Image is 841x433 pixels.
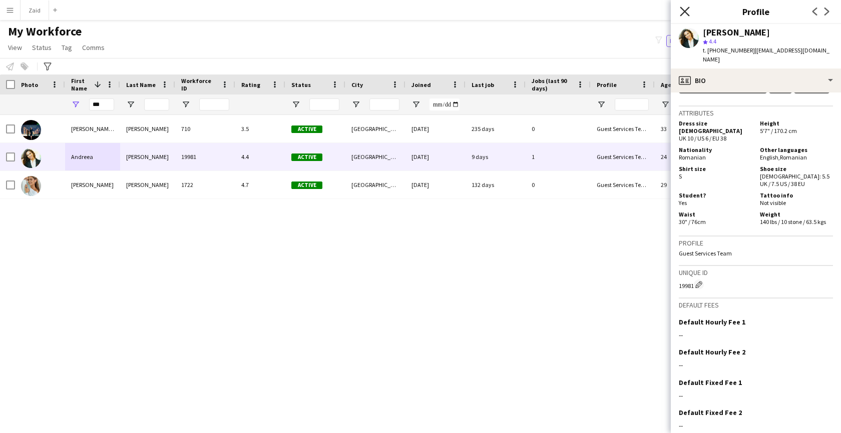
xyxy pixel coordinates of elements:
[679,360,833,369] div: --
[8,43,22,52] span: View
[71,77,90,92] span: First Name
[679,421,833,430] div: --
[615,98,649,110] input: Profile Filter Input
[351,81,363,88] span: City
[526,115,591,142] div: 0
[679,218,706,225] span: 30" / 76cm
[405,171,466,198] div: [DATE]
[82,43,105,52] span: Comms
[65,171,120,198] div: [PERSON_NAME]
[291,153,322,161] span: Active
[679,210,752,218] h5: Waist
[679,238,833,247] h3: Profile
[760,146,833,153] h5: Other languages
[661,100,670,109] button: Open Filter Menu
[679,249,833,257] p: Guest Services Team
[411,81,431,88] span: Joined
[21,81,38,88] span: Photo
[62,43,72,52] span: Tag
[526,171,591,198] div: 0
[780,153,807,161] span: Romanian
[532,77,573,92] span: Jobs (last 90 days)
[42,60,54,72] app-action-btn: Advanced filters
[120,143,175,170] div: [PERSON_NAME]
[181,77,217,92] span: Workforce ID
[591,171,655,198] div: Guest Services Team
[241,81,260,88] span: Rating
[526,143,591,170] div: 1
[235,115,285,142] div: 3.5
[760,165,833,172] h5: Shoe size
[666,35,719,47] button: Everyone10,859
[679,268,833,277] h3: Unique ID
[679,199,687,206] span: Yes
[679,153,706,161] span: Romanian
[679,119,752,134] h5: Dress size [DEMOGRAPHIC_DATA]
[28,41,56,54] a: Status
[760,210,833,218] h5: Weight
[89,98,114,110] input: First Name Filter Input
[175,115,235,142] div: 710
[291,125,322,133] span: Active
[671,5,841,18] h3: Profile
[65,143,120,170] div: Andreea
[235,143,285,170] div: 4.4
[430,98,460,110] input: Joined Filter Input
[466,143,526,170] div: 9 days
[679,408,742,417] h3: Default Fixed Fee 2
[466,171,526,198] div: 132 days
[21,120,41,140] img: Maria Fernanda Ibarguen
[126,81,156,88] span: Last Name
[655,143,697,170] div: 24
[21,148,41,168] img: Andreea Verman
[291,100,300,109] button: Open Filter Menu
[32,43,52,52] span: Status
[21,176,41,196] img: Andrea Carolina Quintero Gil
[703,46,829,63] span: | [EMAIL_ADDRESS][DOMAIN_NAME]
[466,115,526,142] div: 235 days
[175,143,235,170] div: 19981
[351,100,360,109] button: Open Filter Menu
[126,100,135,109] button: Open Filter Menu
[655,115,697,142] div: 33
[345,143,405,170] div: [GEOGRAPHIC_DATA]
[679,279,833,289] div: 19981
[405,143,466,170] div: [DATE]
[591,143,655,170] div: Guest Services Team
[175,171,235,198] div: 1722
[405,115,466,142] div: [DATE]
[597,81,617,88] span: Profile
[760,127,797,134] span: 5'7" / 170.2 cm
[760,172,829,187] span: [DEMOGRAPHIC_DATA]: 5.5 UK / 7.5 US / 38 EU
[679,317,745,326] h3: Default Hourly Fee 1
[345,115,405,142] div: [GEOGRAPHIC_DATA]
[411,100,420,109] button: Open Filter Menu
[703,46,755,54] span: t. [PHONE_NUMBER]
[120,171,175,198] div: [PERSON_NAME]
[703,28,770,37] div: [PERSON_NAME]
[78,41,109,54] a: Comms
[71,100,80,109] button: Open Filter Menu
[345,171,405,198] div: [GEOGRAPHIC_DATA]
[369,98,399,110] input: City Filter Input
[65,115,120,142] div: [PERSON_NAME] [PERSON_NAME]
[679,191,752,199] h5: Student?
[679,330,833,339] div: --
[472,81,494,88] span: Last job
[655,171,697,198] div: 29
[591,115,655,142] div: Guest Services Team
[181,100,190,109] button: Open Filter Menu
[760,119,833,127] h5: Height
[760,218,826,225] span: 140 lbs / 10 stone / 63.5 kgs
[679,134,726,142] span: UK 10 / US 6 / EU 38
[21,0,49,20] button: Zaid
[597,100,606,109] button: Open Filter Menu
[144,98,169,110] input: Last Name Filter Input
[679,172,682,180] span: S
[199,98,229,110] input: Workforce ID Filter Input
[235,171,285,198] div: 4.7
[309,98,339,110] input: Status Filter Input
[8,24,82,39] span: My Workforce
[679,391,833,400] div: --
[4,41,26,54] a: View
